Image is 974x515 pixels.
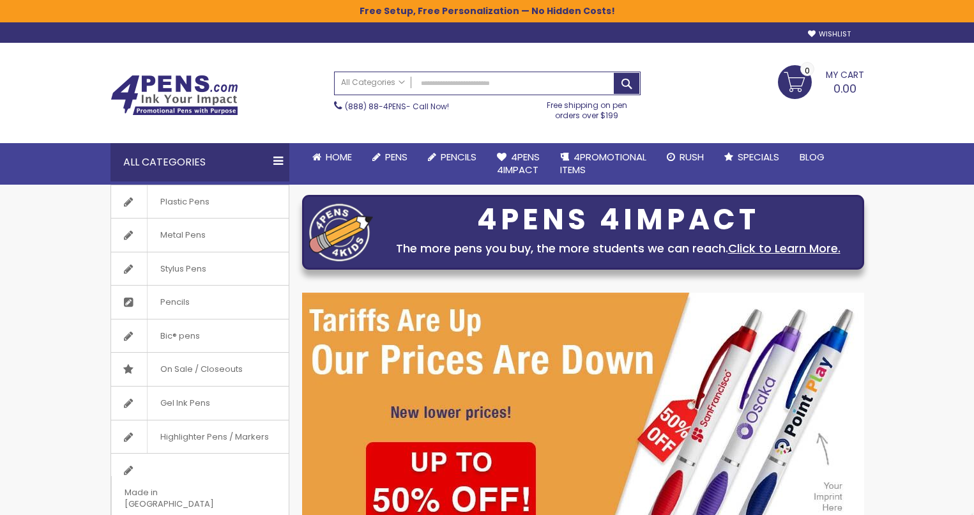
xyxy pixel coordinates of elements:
[341,77,405,88] span: All Categories
[657,143,714,171] a: Rush
[778,65,864,97] a: 0.00 0
[379,206,857,233] div: 4PENS 4IMPACT
[345,101,449,112] span: - Call Now!
[345,101,406,112] a: (888) 88-4PENS
[111,319,289,353] a: Bic® pens
[800,150,825,164] span: Blog
[728,240,841,256] a: Click to Learn More.
[808,29,851,39] a: Wishlist
[111,252,289,286] a: Stylus Pens
[111,185,289,219] a: Plastic Pens
[714,143,789,171] a: Specials
[738,150,779,164] span: Specials
[335,72,411,93] a: All Categories
[309,203,373,261] img: four_pen_logo.png
[111,420,289,454] a: Highlighter Pens / Markers
[326,150,352,164] span: Home
[560,150,646,176] span: 4PROMOTIONAL ITEMS
[833,81,856,96] span: 0.00
[550,143,657,185] a: 4PROMOTIONALITEMS
[789,143,835,171] a: Blog
[805,65,810,77] span: 0
[379,240,857,257] div: The more pens you buy, the more students we can reach.
[147,219,218,252] span: Metal Pens
[147,185,222,219] span: Plastic Pens
[147,252,219,286] span: Stylus Pens
[533,95,641,121] div: Free shipping on pen orders over $199
[111,353,289,386] a: On Sale / Closeouts
[110,143,289,181] div: All Categories
[147,286,202,319] span: Pencils
[362,143,418,171] a: Pens
[147,387,223,420] span: Gel Ink Pens
[110,75,238,116] img: 4Pens Custom Pens and Promotional Products
[302,143,362,171] a: Home
[680,150,704,164] span: Rush
[111,286,289,319] a: Pencils
[487,143,550,185] a: 4Pens4impact
[147,353,255,386] span: On Sale / Closeouts
[497,150,540,176] span: 4Pens 4impact
[111,387,289,420] a: Gel Ink Pens
[147,420,282,454] span: Highlighter Pens / Markers
[418,143,487,171] a: Pencils
[441,150,476,164] span: Pencils
[147,319,213,353] span: Bic® pens
[111,219,289,252] a: Metal Pens
[385,150,407,164] span: Pens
